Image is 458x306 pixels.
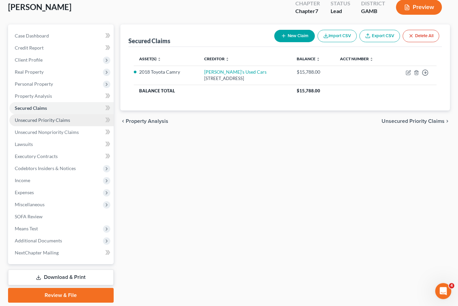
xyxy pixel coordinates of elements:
a: Creditor unfold_more [204,57,229,62]
span: SOFA Review [15,214,43,220]
span: Income [15,178,30,183]
button: chevron_left Property Analysis [120,119,168,124]
li: 2018 Toyota Camry [139,69,194,76]
th: Balance Total [134,85,292,97]
i: unfold_more [316,58,320,62]
span: Expenses [15,190,34,196]
button: Import CSV [318,30,357,43]
div: Chapter [295,8,320,15]
a: Export CSV [359,30,400,43]
a: Lawsuits [9,139,114,151]
span: NextChapter Mailing [15,250,59,256]
span: Property Analysis [126,119,168,124]
i: unfold_more [157,58,161,62]
button: Unsecured Priority Claims chevron_right [382,119,450,124]
a: Executory Contracts [9,151,114,163]
iframe: Intercom live chat [435,283,451,299]
span: Unsecured Priority Claims [382,119,445,124]
span: Unsecured Nonpriority Claims [15,130,79,135]
span: $15,788.00 [297,88,320,94]
div: [STREET_ADDRESS] [204,76,286,82]
span: Miscellaneous [15,202,45,208]
span: Credit Report [15,45,44,51]
a: Credit Report [9,42,114,54]
i: unfold_more [369,58,374,62]
span: Codebtors Insiders & Notices [15,166,76,171]
button: Delete All [403,30,439,43]
span: Executory Contracts [15,154,58,159]
div: Lead [331,8,350,15]
span: Personal Property [15,81,53,87]
span: Additional Documents [15,238,62,244]
i: unfold_more [225,58,229,62]
span: Real Property [15,69,44,75]
span: Lawsuits [15,142,33,147]
div: $15,788.00 [297,69,329,76]
button: New Claim [274,30,315,43]
i: chevron_right [445,119,450,124]
span: Secured Claims [15,105,47,111]
div: Secured Claims [128,37,170,45]
a: Asset(s) unfold_more [139,57,161,62]
a: Download & Print [8,270,114,286]
span: Client Profile [15,57,43,63]
a: Unsecured Nonpriority Claims [9,127,114,139]
a: Case Dashboard [9,30,114,42]
a: SOFA Review [9,211,114,223]
span: [PERSON_NAME] [8,2,71,12]
span: Case Dashboard [15,33,49,39]
i: chevron_left [120,119,126,124]
a: Balance unfold_more [297,57,320,62]
a: Review & File [8,288,114,303]
a: Acct Number unfold_more [340,57,374,62]
a: Property Analysis [9,90,114,102]
span: Property Analysis [15,93,52,99]
a: Unsecured Priority Claims [9,114,114,127]
span: Unsecured Priority Claims [15,118,70,123]
div: GAMB [361,8,385,15]
span: Means Test [15,226,38,232]
span: 7 [315,8,318,14]
a: [PERSON_NAME]'s Used Cars [204,69,267,75]
a: NextChapter Mailing [9,247,114,259]
a: Secured Claims [9,102,114,114]
span: 4 [449,283,454,289]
